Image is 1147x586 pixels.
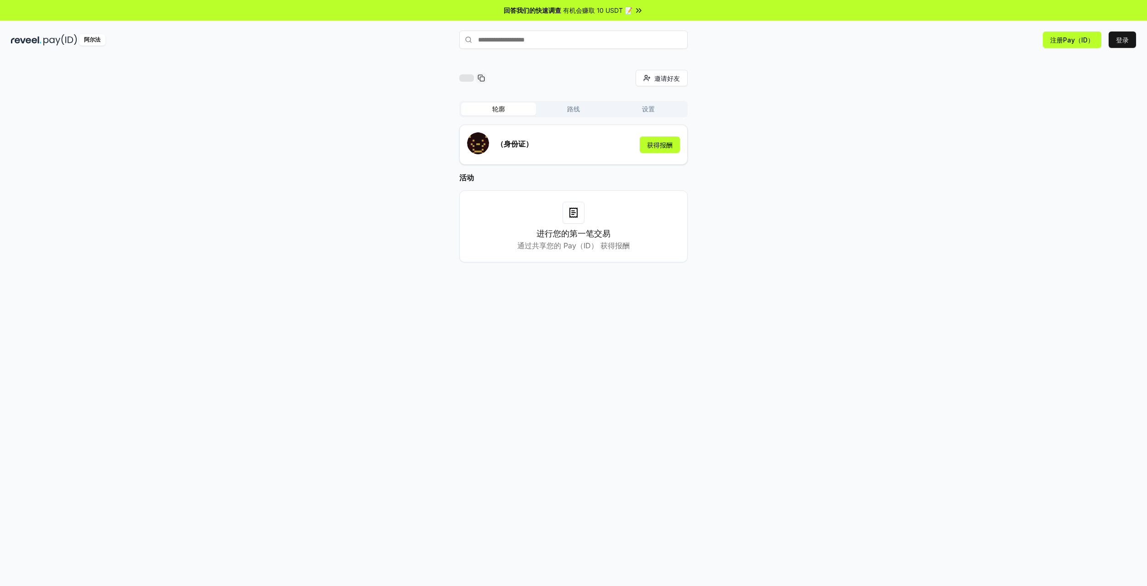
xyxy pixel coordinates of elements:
button: 登录 [1109,31,1136,48]
img: pay_id [43,34,77,46]
h3: 进行您的第一笔交易 [537,227,610,240]
p: （身份证） [496,138,533,149]
button: 轮廓 [461,103,536,115]
button: 注册Pay（ID） [1043,31,1101,48]
h2: 活动 [459,172,688,183]
button: 邀请好友 [636,70,688,86]
button: 获得报酬 [640,136,680,153]
button: 路线 [536,103,611,115]
span: 回答我们的快速调查 [504,5,561,15]
p: 通过共享您的 Pay（ID） 获得报酬 [517,240,630,251]
div: 阿尔法 [79,34,105,46]
span: 有机会赚取 10 USDT 📝 [563,5,632,15]
button: 设置 [611,103,686,115]
span: 邀请好友 [654,73,680,83]
img: reveel_dark [11,34,42,46]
